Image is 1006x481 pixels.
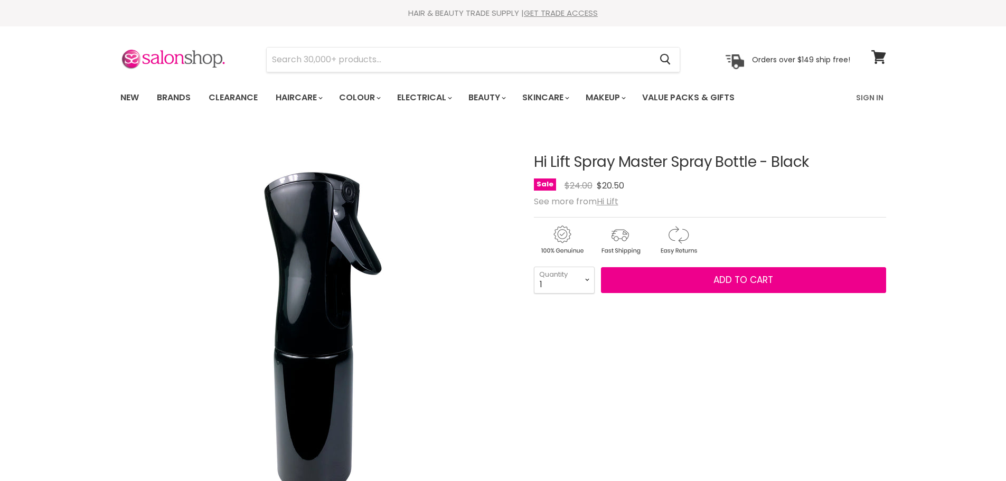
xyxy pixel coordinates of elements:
a: Sign In [850,87,890,109]
img: genuine.gif [534,224,590,256]
ul: Main menu [112,82,796,113]
span: Sale [534,178,556,191]
a: Clearance [201,87,266,109]
a: New [112,87,147,109]
a: Haircare [268,87,329,109]
img: shipping.gif [592,224,648,256]
a: Beauty [460,87,512,109]
form: Product [266,47,680,72]
span: $20.50 [597,180,624,192]
a: Value Packs & Gifts [634,87,742,109]
a: Hi Lift [597,195,618,208]
h1: Hi Lift Spray Master Spray Bottle - Black [534,154,886,171]
a: Brands [149,87,199,109]
span: See more from [534,195,618,208]
a: Skincare [514,87,576,109]
img: returns.gif [650,224,706,256]
select: Quantity [534,267,595,293]
nav: Main [107,82,899,113]
a: Electrical [389,87,458,109]
span: Add to cart [713,273,773,286]
button: Search [652,48,680,72]
input: Search [267,48,652,72]
span: $24.00 [565,180,593,192]
button: Add to cart [601,267,886,294]
a: Colour [331,87,387,109]
a: Makeup [578,87,632,109]
div: HAIR & BEAUTY TRADE SUPPLY | [107,8,899,18]
a: GET TRADE ACCESS [524,7,598,18]
p: Orders over $149 ship free! [752,54,850,64]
